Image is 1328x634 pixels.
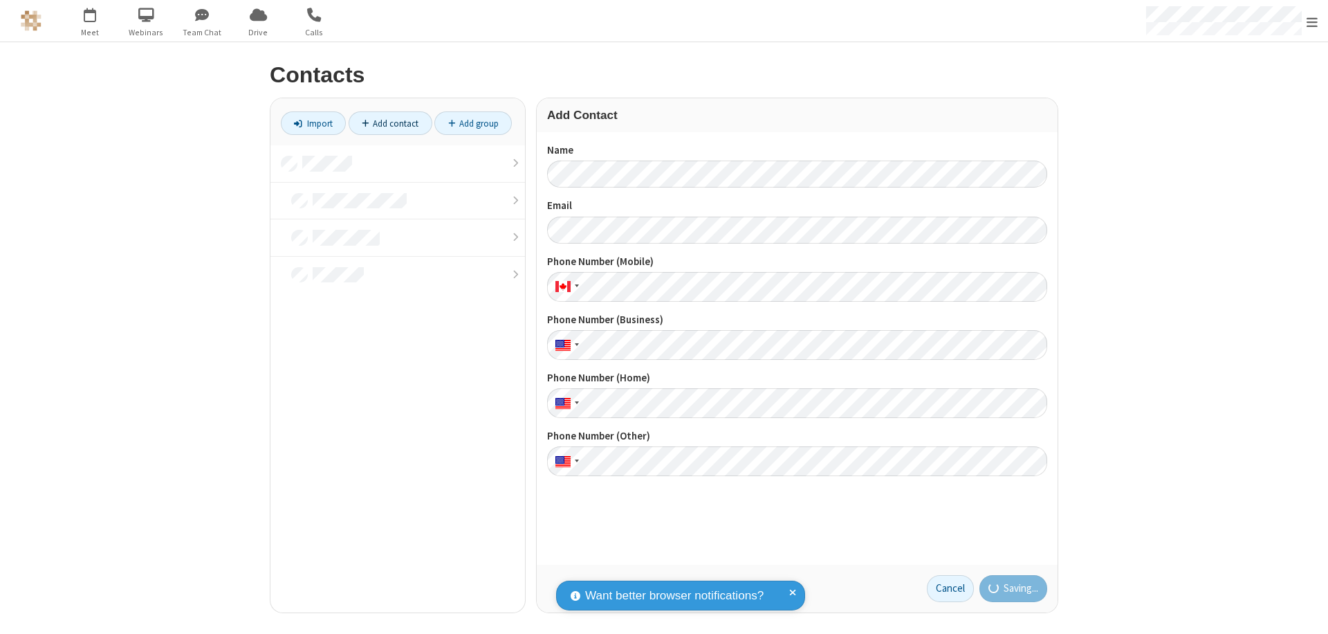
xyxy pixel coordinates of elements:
[547,143,1047,158] label: Name
[547,330,583,360] div: United States: + 1
[585,587,764,605] span: Want better browser notifications?
[547,109,1047,122] h3: Add Contact
[547,254,1047,270] label: Phone Number (Mobile)
[547,446,583,476] div: United States: + 1
[349,111,432,135] a: Add contact
[547,388,583,418] div: United States: + 1
[288,26,340,39] span: Calls
[547,198,1047,214] label: Email
[1293,598,1318,624] iframe: Chat
[64,26,116,39] span: Meet
[1004,581,1038,597] span: Saving...
[547,272,583,302] div: Canada: + 1
[547,428,1047,444] label: Phone Number (Other)
[979,575,1048,603] button: Saving...
[176,26,228,39] span: Team Chat
[232,26,284,39] span: Drive
[434,111,512,135] a: Add group
[120,26,172,39] span: Webinars
[547,370,1047,386] label: Phone Number (Home)
[547,312,1047,328] label: Phone Number (Business)
[270,63,1058,87] h2: Contacts
[21,10,41,31] img: QA Selenium DO NOT DELETE OR CHANGE
[281,111,346,135] a: Import
[927,575,974,603] a: Cancel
